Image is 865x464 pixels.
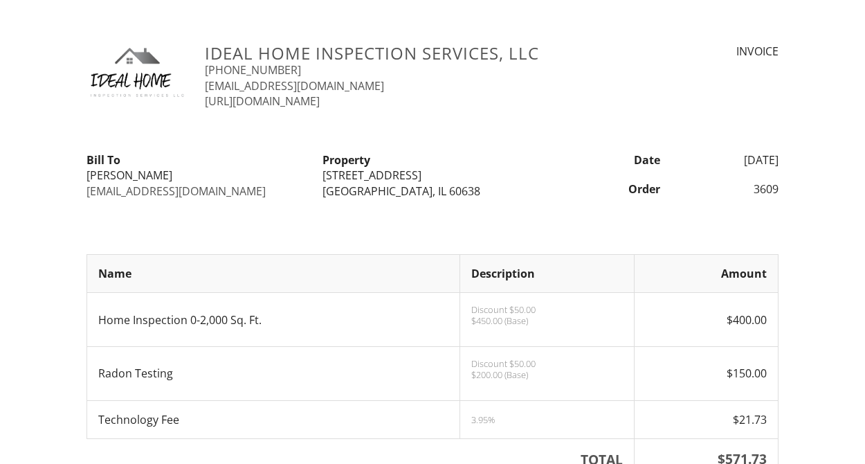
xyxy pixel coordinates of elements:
p: $450.00 (Base) [471,315,623,326]
img: Color_logo_with_background.png [86,44,188,101]
div: [DATE] [668,152,787,168]
th: Description [459,254,634,292]
a: [URL][DOMAIN_NAME] [205,93,320,109]
td: $400.00 [634,293,778,347]
div: [STREET_ADDRESS] [322,168,542,183]
td: Home Inspection 0-2,000 Sq. Ft. [87,293,460,347]
a: [PHONE_NUMBER] [205,62,301,78]
div: [PERSON_NAME] [86,168,306,183]
p: $200.00 (Base) [471,369,623,380]
div: Order [551,181,669,197]
strong: Bill To [86,152,120,168]
a: [EMAIL_ADDRESS][DOMAIN_NAME] [86,184,266,199]
td: Radon Testing [87,347,460,401]
div: Discount $50.00 [471,358,623,369]
td: Technology Fee [87,400,460,438]
div: [GEOGRAPHIC_DATA], IL 60638 [322,184,542,199]
h3: Ideal Home Inspection Services, LLC [205,44,601,62]
th: Amount [634,254,778,292]
strong: Property [322,152,370,168]
div: INVOICE [618,44,778,59]
td: $21.73 [634,400,778,438]
div: Discount $50.00 [471,304,623,315]
div: Date [551,152,669,168]
div: 3609 [668,181,787,197]
a: [EMAIL_ADDRESS][DOMAIN_NAME] [205,78,384,93]
th: Name [87,254,460,292]
td: $150.00 [634,347,778,401]
div: 3.95% [471,414,623,425]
